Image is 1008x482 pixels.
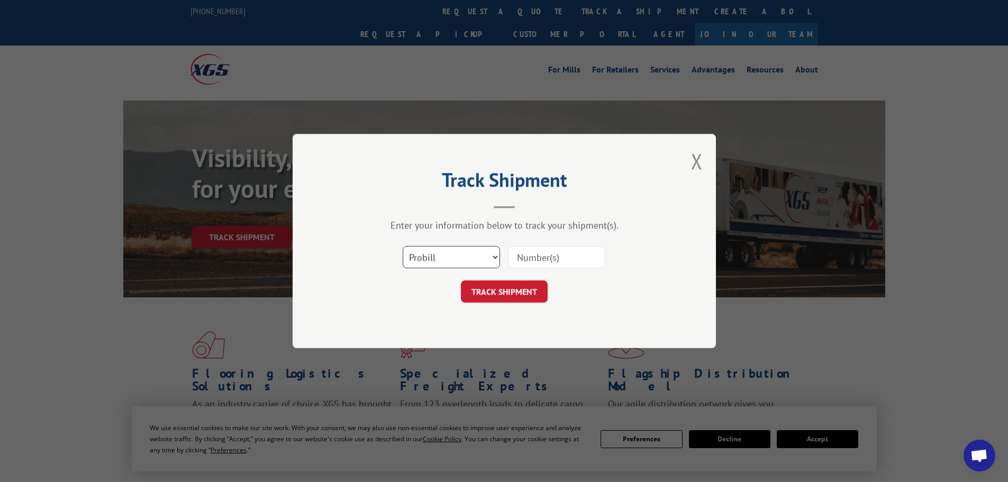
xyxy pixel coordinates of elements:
[691,147,703,175] button: Close modal
[346,172,663,193] h2: Track Shipment
[346,219,663,231] div: Enter your information below to track your shipment(s).
[964,440,995,471] div: Open chat
[508,246,605,268] input: Number(s)
[461,280,548,303] button: TRACK SHIPMENT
